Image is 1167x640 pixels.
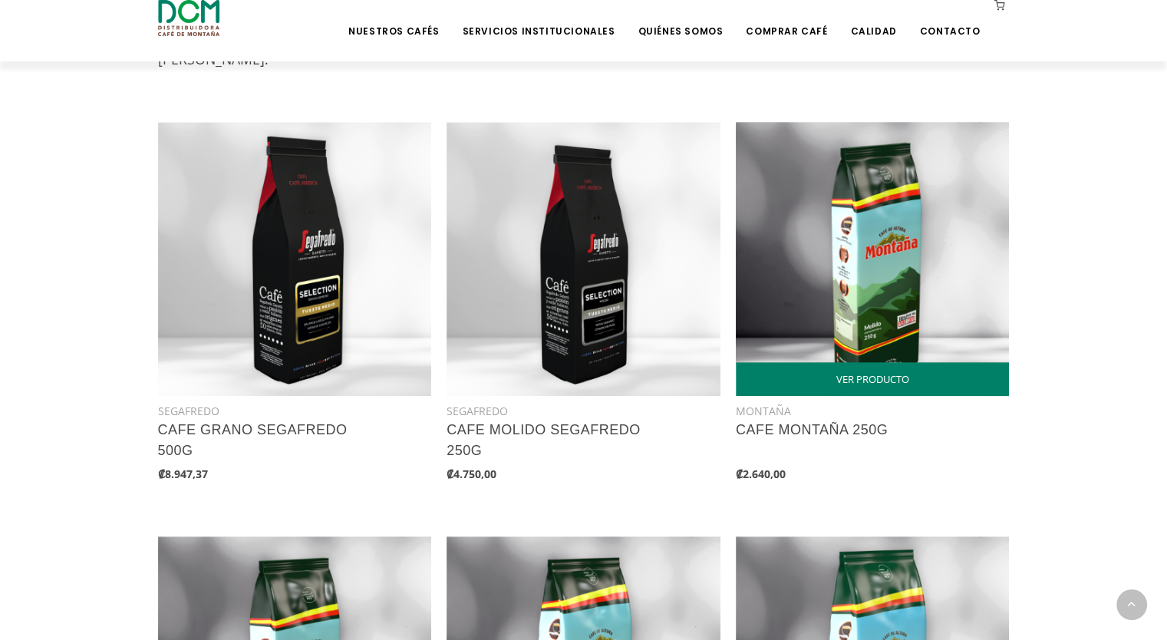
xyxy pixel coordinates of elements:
[447,467,496,481] b: ₡4.750,00
[628,2,732,38] a: Quiénes Somos
[339,2,448,38] a: Nuestros Cafés
[736,362,1010,396] a: VER PRODUCTO
[453,2,624,38] a: Servicios Institucionales
[447,422,641,458] a: CAFE MOLIDO SEGAFREDO 250G
[736,467,786,481] b: ₡2.640,00
[736,402,1010,420] div: MONTAÑA
[736,122,1010,396] img: Shop product image!
[158,467,208,481] b: ₡8.947,37
[158,122,432,396] img: Shop product image!
[736,422,888,437] a: CAFE MONTAÑA 250G
[447,122,720,396] img: Shop product image!
[158,422,348,458] a: CAFE GRANO SEGAFREDO 500G
[158,402,432,420] div: SEGAFREDO
[841,2,905,38] a: Calidad
[737,2,836,38] a: Comprar Café
[911,2,990,38] a: Contacto
[447,402,720,420] div: SEGAFREDO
